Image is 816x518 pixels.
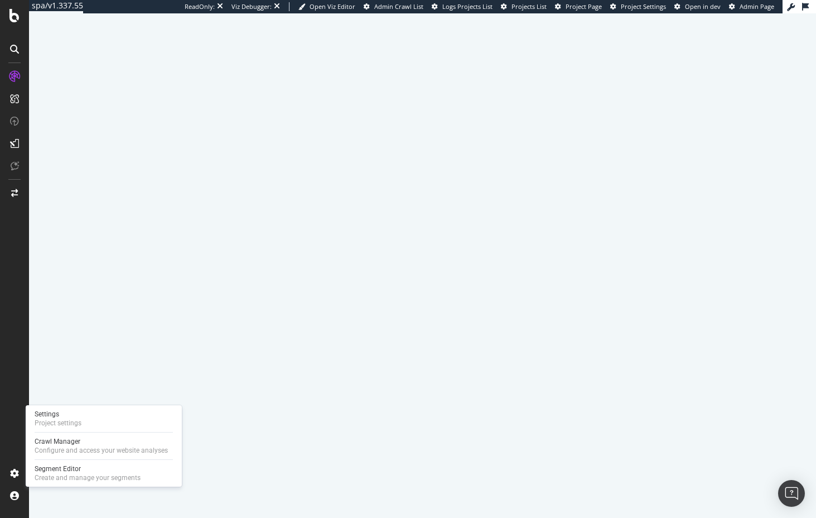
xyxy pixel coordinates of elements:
span: Project Page [566,2,602,11]
span: Logs Projects List [442,2,493,11]
span: Open Viz Editor [310,2,355,11]
a: Open Viz Editor [298,2,355,11]
div: Project settings [35,419,81,428]
div: Configure and access your website analyses [35,446,168,455]
a: Segment EditorCreate and manage your segments [30,463,177,483]
span: Project Settings [621,2,666,11]
span: Open in dev [685,2,721,11]
span: Admin Page [740,2,774,11]
a: Logs Projects List [432,2,493,11]
div: Settings [35,410,81,419]
a: Crawl ManagerConfigure and access your website analyses [30,436,177,456]
a: Open in dev [674,2,721,11]
a: SettingsProject settings [30,409,177,429]
div: Open Intercom Messenger [778,480,805,507]
div: Crawl Manager [35,437,168,446]
div: ReadOnly: [185,2,215,11]
span: Projects List [511,2,547,11]
a: Projects List [501,2,547,11]
div: Viz Debugger: [231,2,272,11]
a: Admin Crawl List [364,2,423,11]
a: Project Settings [610,2,666,11]
div: Segment Editor [35,464,141,473]
div: Create and manage your segments [35,473,141,482]
a: Admin Page [729,2,774,11]
a: Project Page [555,2,602,11]
span: Admin Crawl List [374,2,423,11]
